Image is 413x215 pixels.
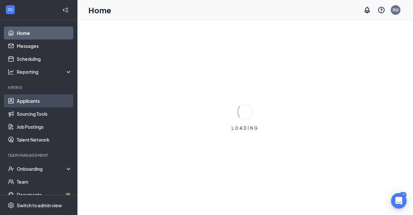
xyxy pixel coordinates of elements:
[399,192,407,198] div: 40
[17,94,72,107] a: Applicants
[17,166,66,172] div: Onboarding
[88,5,111,16] h1: Home
[8,202,14,209] svg: Settings
[17,52,72,65] a: Scheduling
[229,125,261,131] div: LOADING
[17,133,72,146] a: Talent Network
[17,188,72,201] a: DocumentsCrown
[363,6,371,14] svg: Notifications
[17,202,62,209] div: Switch to admin view
[17,27,72,39] a: Home
[8,69,14,75] svg: Analysis
[378,6,385,14] svg: QuestionInfo
[8,153,71,158] div: Team Management
[8,85,71,90] div: Hiring
[17,69,72,75] div: Reporting
[17,175,72,188] a: Team
[7,6,14,13] svg: WorkstreamLogo
[17,120,72,133] a: Job Postings
[391,193,407,209] div: Open Intercom Messenger
[8,166,14,172] svg: UserCheck
[393,7,399,13] div: BQ
[17,39,72,52] a: Messages
[17,107,72,120] a: Sourcing Tools
[62,7,69,13] svg: Collapse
